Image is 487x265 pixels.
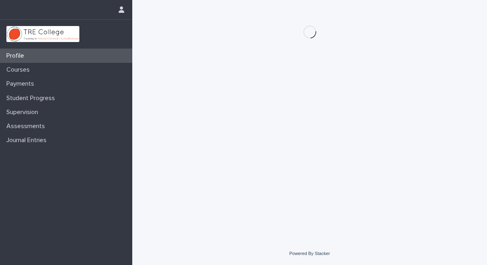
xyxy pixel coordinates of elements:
[3,122,51,130] p: Assessments
[3,108,44,116] p: Supervision
[3,80,40,88] p: Payments
[3,52,30,60] p: Profile
[3,137,53,144] p: Journal Entries
[3,66,36,74] p: Courses
[3,94,61,102] p: Student Progress
[289,251,330,256] a: Powered By Stacker
[6,26,79,42] img: L01RLPSrRaOWR30Oqb5K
